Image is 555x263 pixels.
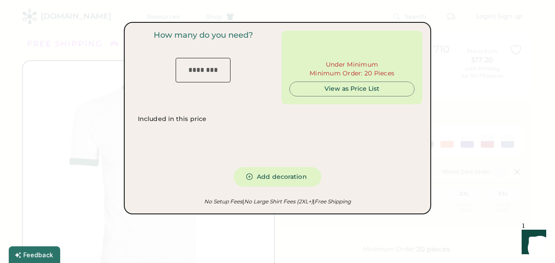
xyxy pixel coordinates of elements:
font: | [313,198,314,205]
em: No Large Shirt Fees (2XL+) [242,198,313,205]
font: | [242,198,244,205]
iframe: To enrich screen reader interactions, please activate Accessibility in Grammarly extension settings [513,224,551,261]
em: Free Shipping [313,198,351,205]
div: How many do you need? [154,31,253,40]
div: Under Minimum Minimum Order: 20 Pieces [310,60,394,78]
div: Included in this price [138,115,206,124]
div: View as Price List [297,85,407,93]
button: Add decoration [234,167,321,187]
em: No Setup Fees [204,198,242,205]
